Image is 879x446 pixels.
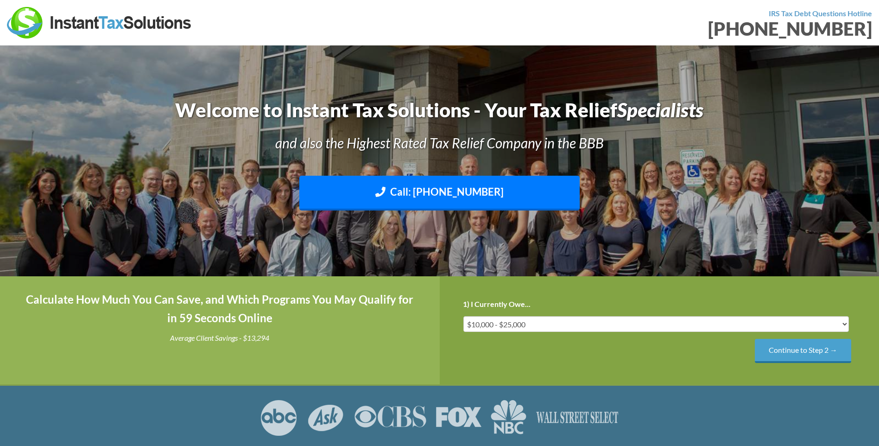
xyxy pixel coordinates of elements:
strong: IRS Tax Debt Questions Hotline [769,9,872,18]
h1: Welcome to Instant Tax Solutions - Your Tax Relief [94,96,785,124]
div: [PHONE_NUMBER] [447,19,873,38]
img: ASK [307,400,345,436]
i: Specialists [617,98,703,121]
h4: Calculate How Much You Can Save, and Which Programs You May Qualify for in 59 Seconds Online [23,290,417,328]
input: Continue to Step 2 → [755,339,851,363]
img: ABC [260,400,297,436]
a: Call: [PHONE_NUMBER] [299,176,579,210]
img: Instant Tax Solutions Logo [7,7,192,38]
i: Average Client Savings - $13,294 [170,333,269,342]
a: Instant Tax Solutions Logo [7,17,192,26]
label: 1) I Currently Owe... [463,299,531,309]
img: CBS [354,400,426,436]
img: FOX [436,400,481,436]
h3: and also the Highest Rated Tax Relief Company in the BBB [94,133,785,153]
img: Wall Street Select [536,400,620,436]
img: NBC [491,400,526,436]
